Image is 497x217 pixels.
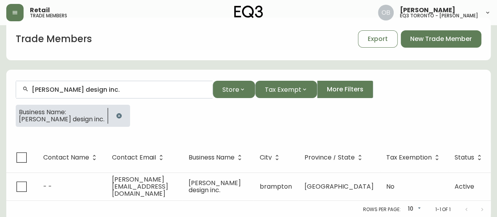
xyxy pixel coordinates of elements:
span: No [386,182,394,191]
h5: trade members [30,13,67,18]
span: Active [455,182,474,191]
span: More Filters [327,85,363,94]
span: Business Name [189,154,245,161]
span: Contact Name [43,154,99,161]
button: Store [213,81,255,98]
input: Search [32,86,206,93]
button: Export [358,30,398,48]
span: brampton [260,182,292,191]
h1: Trade Members [16,32,92,46]
span: Status [455,155,474,160]
span: [PERSON_NAME][EMAIL_ADDRESS][DOMAIN_NAME] [112,175,168,198]
span: - - [43,182,52,191]
span: [PERSON_NAME] [400,7,455,13]
span: City [260,155,272,160]
span: Contact Email [112,154,166,161]
span: Province / State [304,155,355,160]
span: New Trade Member [410,35,472,43]
button: New Trade Member [401,30,481,48]
span: [PERSON_NAME] design inc. [19,116,105,123]
button: More Filters [317,81,373,98]
img: 8e0065c524da89c5c924d5ed86cfe468 [378,5,394,20]
button: Tax Exempt [255,81,317,98]
p: 1-1 of 1 [435,206,451,213]
span: Province / State [304,154,365,161]
span: Business Name [189,155,235,160]
h5: eq3 toronto - [PERSON_NAME] [400,13,478,18]
span: Tax Exemption [386,154,442,161]
span: Contact Name [43,155,89,160]
span: Tax Exemption [386,155,432,160]
span: Retail [30,7,50,13]
span: [PERSON_NAME] design inc. [189,178,241,195]
span: Tax Exempt [265,85,301,95]
span: Status [455,154,484,161]
span: Business Name: [19,109,105,116]
div: 10 [403,203,422,216]
img: logo [234,6,263,18]
span: Export [368,35,388,43]
span: Store [222,85,239,95]
p: Rows per page: [363,206,400,213]
span: Contact Email [112,155,156,160]
span: City [260,154,282,161]
span: [GEOGRAPHIC_DATA] [304,182,374,191]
